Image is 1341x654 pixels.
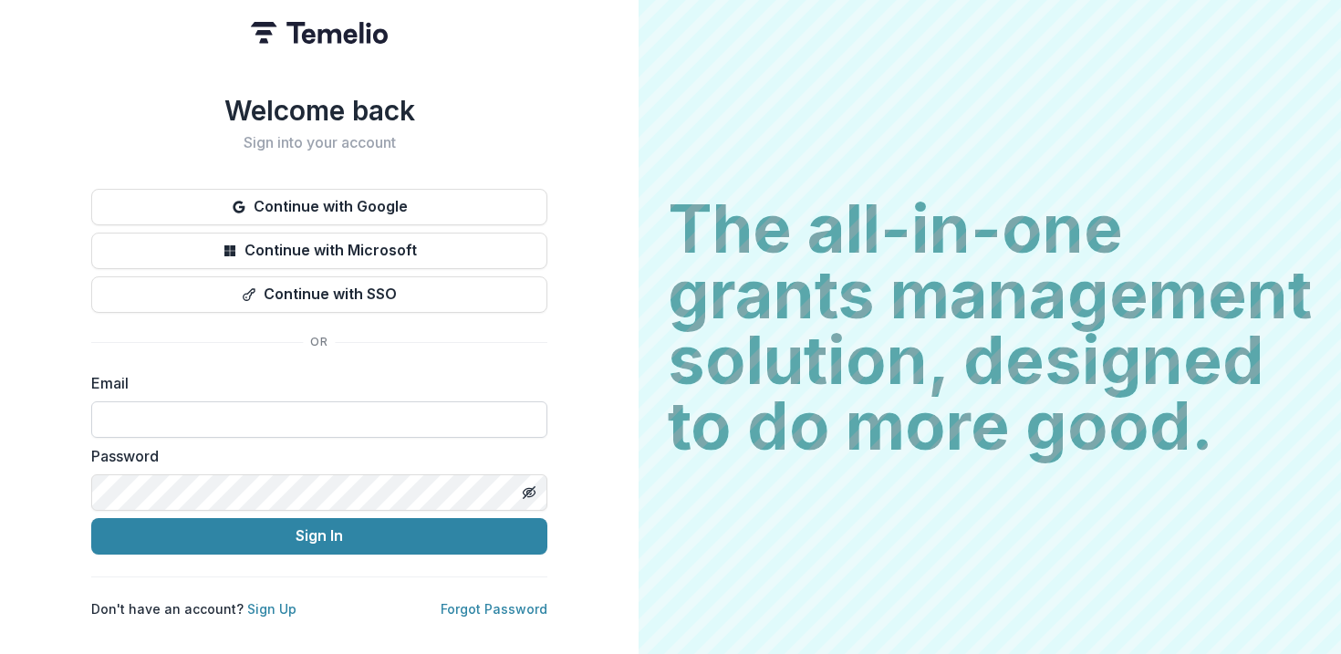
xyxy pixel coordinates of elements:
h1: Welcome back [91,94,547,127]
button: Continue with SSO [91,276,547,313]
label: Email [91,372,536,394]
button: Toggle password visibility [515,478,544,507]
h2: Sign into your account [91,134,547,151]
button: Sign In [91,518,547,555]
label: Password [91,445,536,467]
button: Continue with Google [91,189,547,225]
a: Sign Up [247,601,296,617]
a: Forgot Password [441,601,547,617]
img: Temelio [251,22,388,44]
p: Don't have an account? [91,599,296,618]
button: Continue with Microsoft [91,233,547,269]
